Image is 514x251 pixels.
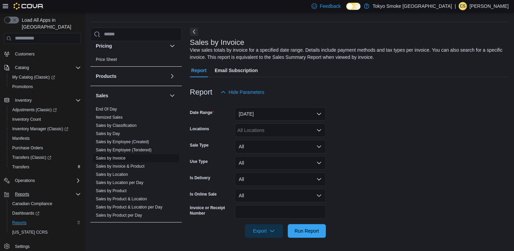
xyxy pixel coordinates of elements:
button: Inventory Count [7,115,84,124]
button: Pricing [96,43,167,49]
a: Sales by Location [96,172,128,177]
span: Reports [15,191,29,197]
span: Dashboards [10,209,81,217]
label: Is Delivery [190,175,210,181]
span: Sales by Employee (Created) [96,139,149,145]
button: All [235,189,326,202]
a: Settings [12,242,32,251]
span: Run Report [295,228,319,234]
a: Itemized Sales [96,115,123,120]
span: Inventory [15,98,32,103]
a: Sales by Product [96,188,127,193]
button: Catalog [1,63,84,72]
button: Catalog [12,64,32,72]
span: Reports [12,220,26,225]
a: Customers [12,50,37,58]
button: Taxes [168,228,176,236]
button: [DATE] [235,107,326,121]
a: Purchase Orders [10,144,46,152]
label: Sale Type [190,143,209,148]
span: Adjustments (Classic) [12,107,57,113]
a: Sales by Invoice & Product [96,164,144,169]
span: Sales by Product & Location per Day [96,204,162,210]
span: Transfers (Classic) [10,153,81,162]
span: Settings [12,242,81,250]
input: Dark Mode [346,3,360,10]
a: My Catalog (Classic) [10,73,58,81]
a: Sales by Employee (Tendered) [96,148,152,152]
span: Sales by Employee (Tendered) [96,147,152,153]
span: Canadian Compliance [10,200,81,208]
button: Hide Parameters [218,85,267,99]
a: Dashboards [10,209,42,217]
button: All [235,156,326,170]
span: Sales by Invoice [96,155,125,161]
span: Purchase Orders [12,145,43,151]
a: Promotions [10,83,36,91]
label: Locations [190,126,209,132]
h3: Sales [96,92,108,99]
span: Operations [15,178,35,183]
button: Transfers [7,162,84,172]
span: Sales by Invoice & Product [96,164,144,169]
span: Canadian Compliance [12,201,52,206]
label: Use Type [190,159,208,164]
button: Pricing [168,42,176,50]
span: [US_STATE] CCRS [12,230,48,235]
button: Open list of options [316,128,322,133]
span: Price Sheet [96,57,117,62]
span: Adjustments (Classic) [10,106,81,114]
button: Canadian Compliance [7,199,84,208]
button: Run Report [288,224,326,238]
h3: Products [96,73,117,80]
span: Purchase Orders [10,144,81,152]
span: Inventory Manager (Classic) [10,125,81,133]
p: [PERSON_NAME] [469,2,509,10]
a: My Catalog (Classic) [7,72,84,82]
a: Sales by Invoice [96,156,125,161]
span: Email Subscription [215,64,258,77]
span: Reports [10,219,81,227]
button: Inventory [12,96,34,104]
button: Operations [12,177,38,185]
button: Inventory [1,96,84,105]
a: End Of Day [96,107,117,112]
span: Transfers (Classic) [12,155,51,160]
span: Promotions [12,84,33,89]
span: My Catalog (Classic) [12,74,55,80]
p: | [455,2,456,10]
span: Hide Parameters [229,89,264,96]
p: Tokyo Smoke [GEOGRAPHIC_DATA] [373,2,452,10]
a: Sales by Location per Day [96,180,143,185]
span: Transfers [12,164,29,170]
a: Inventory Count [10,115,44,123]
a: Reports [10,219,29,227]
h3: Taxes [96,229,109,235]
a: Sales by Product & Location [96,197,147,201]
button: Next [190,28,198,36]
span: CS [460,2,466,10]
button: All [235,140,326,153]
button: Reports [1,189,84,199]
button: [US_STATE] CCRS [7,228,84,237]
h3: Sales by Invoice [190,38,244,47]
a: Adjustments (Classic) [10,106,59,114]
div: Casey Shankland [459,2,467,10]
button: Operations [1,176,84,185]
span: Sales by Product per Day [96,213,142,218]
span: Promotions [10,83,81,91]
div: View sales totals by invoice for a specified date range. Details include payment methods and tax ... [190,47,505,61]
label: Date Range [190,110,214,115]
span: Export [249,224,279,238]
button: Products [168,72,176,80]
a: Sales by Classification [96,123,137,128]
span: Manifests [12,136,30,141]
span: Transfers [10,163,81,171]
button: Promotions [7,82,84,91]
button: Sales [168,91,176,100]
